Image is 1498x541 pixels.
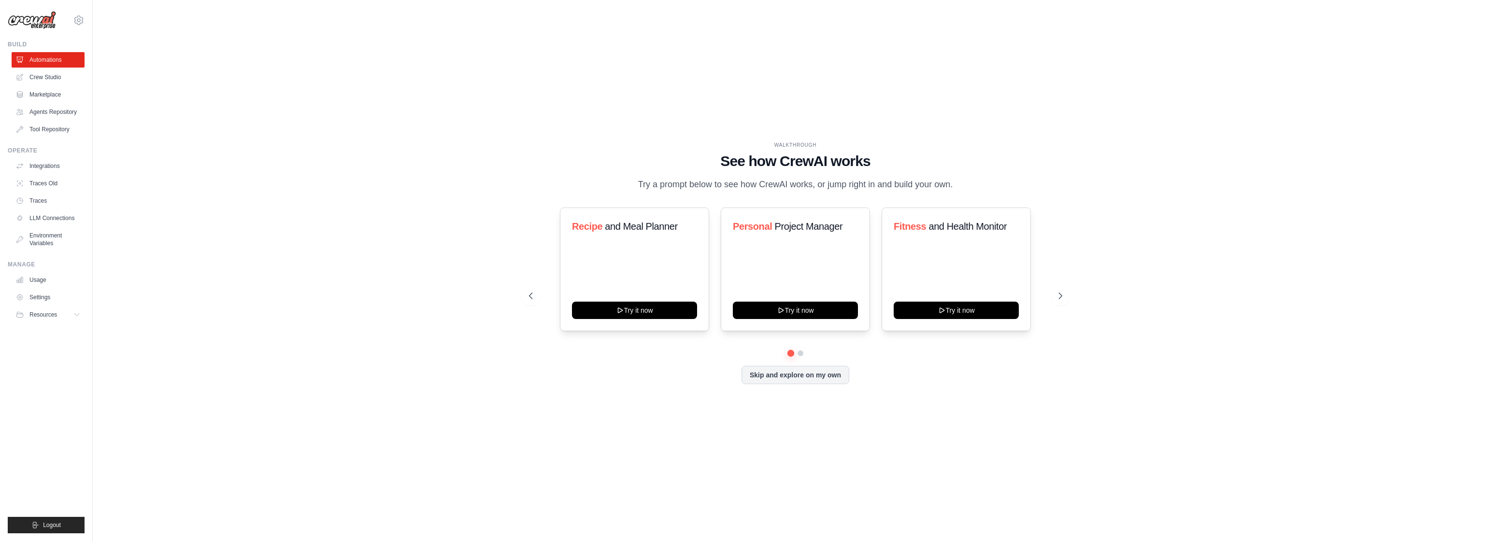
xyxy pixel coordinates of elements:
a: Settings [12,290,85,305]
span: and Health Monitor [929,221,1007,232]
div: WALKTHROUGH [529,141,1062,149]
div: Build [8,41,85,48]
a: Traces [12,193,85,208]
h1: See how CrewAI works [529,153,1062,170]
a: Usage [12,272,85,288]
span: Project Manager [774,221,842,232]
span: Personal [733,221,772,232]
button: Try it now [894,302,1019,319]
span: Fitness [894,221,926,232]
a: Marketplace [12,87,85,102]
iframe: Chat Widget [1450,495,1498,541]
button: Logout [8,517,85,533]
div: Operate [8,147,85,154]
a: LLM Connections [12,210,85,226]
a: Tool Repository [12,122,85,137]
a: Agents Repository [12,104,85,120]
p: Try a prompt below to see how CrewAI works, or jump right in and build your own. [633,178,958,192]
a: Traces Old [12,176,85,191]
button: Try it now [572,302,697,319]
span: Logout [43,521,61,529]
span: Resources [29,311,57,319]
a: Crew Studio [12,69,85,85]
button: Skip and explore on my own [742,366,849,384]
button: Try it now [733,302,858,319]
span: Recipe [572,221,602,232]
img: Logo [8,11,56,29]
button: Resources [12,307,85,322]
a: Environment Variables [12,228,85,251]
span: and Meal Planner [605,221,677,232]
a: Automations [12,52,85,68]
div: Manage [8,261,85,268]
a: Integrations [12,158,85,174]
